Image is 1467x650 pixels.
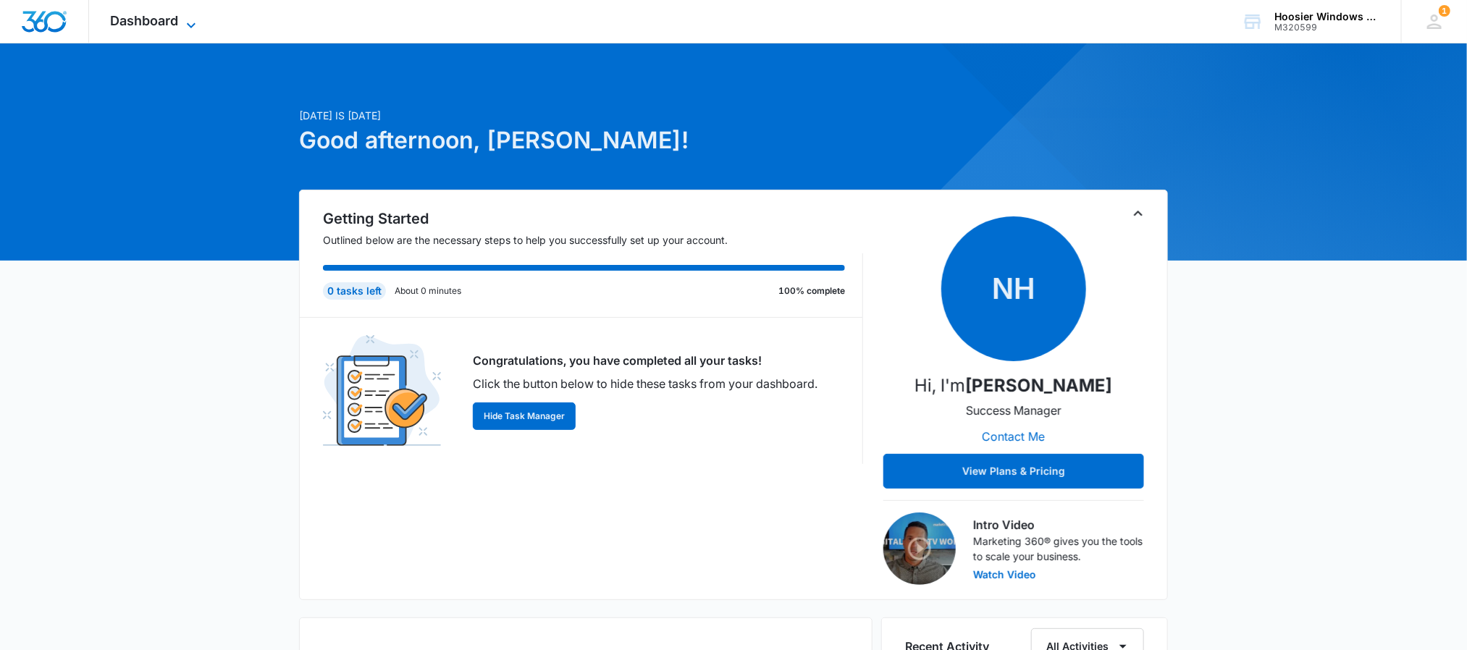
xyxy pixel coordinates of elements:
p: Click the button below to hide these tasks from your dashboard. [473,375,817,392]
p: Congratulations, you have completed all your tasks! [473,352,817,369]
p: Outlined below are the necessary steps to help you successfully set up your account. [323,232,863,248]
span: 1 [1439,5,1450,17]
span: Dashboard [111,13,179,28]
button: Toggle Collapse [1130,205,1147,222]
p: Hi, I'm [915,373,1113,399]
img: Intro Video [883,512,956,585]
h2: Getting Started [323,208,863,229]
h3: Intro Video [973,516,1144,533]
p: 100% complete [778,284,845,297]
div: 0 tasks left [323,282,386,300]
button: View Plans & Pricing [883,454,1144,489]
p: Marketing 360® gives you the tools to scale your business. [973,533,1144,564]
p: About 0 minutes [395,284,461,297]
p: [DATE] is [DATE] [299,108,873,123]
button: Hide Task Manager [473,402,576,430]
button: Contact Me [968,419,1060,454]
h1: Good afternoon, [PERSON_NAME]! [299,123,873,158]
button: Watch Video [973,570,1036,580]
div: account id [1274,22,1380,33]
div: notifications count [1439,5,1450,17]
span: NH [941,216,1086,361]
strong: [PERSON_NAME] [966,375,1113,396]
div: account name [1274,11,1380,22]
p: Success Manager [966,402,1062,419]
